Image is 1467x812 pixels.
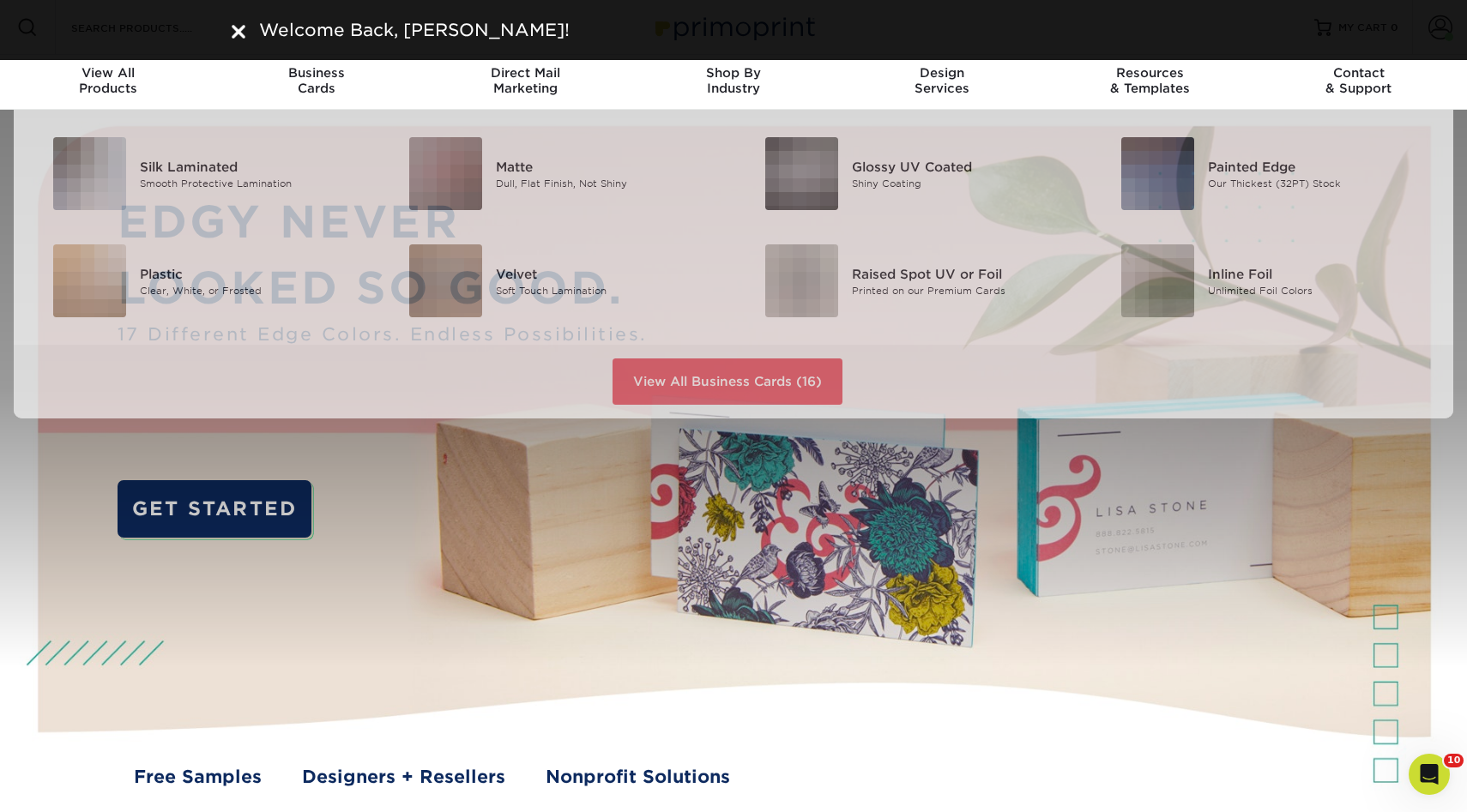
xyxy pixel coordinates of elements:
div: Printed on our Premium Cards [852,283,1077,298]
div: Products [4,65,213,96]
span: Shop By [630,65,838,81]
div: Cards [213,65,421,96]
div: Services [837,65,1046,96]
a: View AllProducts [4,55,213,110]
div: Plastic [140,264,365,283]
a: Plastic Business Cards Plastic Clear, White, or Frosted [34,238,365,324]
span: Welcome Back, [PERSON_NAME]! [259,20,570,40]
div: Shiny Coating [852,176,1077,190]
span: Design [837,65,1046,81]
span: Direct Mail [421,65,630,81]
div: Clear, White, or Frosted [140,283,365,298]
span: Business [213,65,421,81]
a: Nonprofit Solutions [546,764,730,791]
a: Glossy UV Coated Business Cards Glossy UV Coated Shiny Coating [746,130,1077,217]
img: Silk Laminated Business Cards [53,137,126,210]
div: Marketing [421,65,630,96]
img: Velvet Business Cards [409,244,482,317]
img: close [232,25,245,39]
div: Soft Touch Lamination [496,283,721,298]
a: Direct MailMarketing [421,55,630,110]
a: View All Business Cards (16) [613,358,842,405]
a: Inline Foil Business Cards Inline Foil Unlimited Foil Colors [1102,238,1433,324]
div: Glossy UV Coated [852,157,1077,176]
a: Matte Business Cards Matte Dull, Flat Finish, Not Shiny [390,130,721,217]
span: Contact [1254,65,1463,81]
span: Resources [1046,65,1254,81]
img: Matte Business Cards [409,137,482,210]
a: Raised Spot UV or Foil Business Cards Raised Spot UV or Foil Printed on our Premium Cards [746,238,1077,324]
img: Plastic Business Cards [53,244,126,317]
iframe: Intercom live chat [1409,754,1450,795]
div: Our Thickest (32PT) Stock [1208,176,1433,190]
a: BusinessCards [213,55,421,110]
div: & Support [1254,65,1463,96]
img: Glossy UV Coated Business Cards [765,137,838,210]
a: Contact& Support [1254,55,1463,110]
a: Velvet Business Cards Velvet Soft Touch Lamination [390,238,721,324]
img: Raised Spot UV or Foil Business Cards [765,244,838,317]
img: Inline Foil Business Cards [1121,244,1194,317]
div: Unlimited Foil Colors [1208,283,1433,298]
div: Matte [496,157,721,176]
div: & Templates [1046,65,1254,96]
div: Dull, Flat Finish, Not Shiny [496,176,721,190]
div: Raised Spot UV or Foil [852,264,1077,283]
span: 10 [1444,754,1464,767]
a: DesignServices [837,55,1046,110]
div: Velvet [496,264,721,283]
a: Painted Edge Business Cards Painted Edge Our Thickest (32PT) Stock [1102,130,1433,217]
a: Silk Laminated Business Cards Silk Laminated Smooth Protective Lamination [34,130,365,217]
div: Inline Foil [1208,264,1433,283]
a: Resources& Templates [1046,55,1254,110]
a: Shop ByIndustry [630,55,838,110]
div: Painted Edge [1208,157,1433,176]
div: Industry [630,65,838,96]
span: View All [4,65,213,81]
div: Smooth Protective Lamination [140,176,365,190]
img: Painted Edge Business Cards [1121,137,1194,210]
div: Silk Laminated [140,157,365,176]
